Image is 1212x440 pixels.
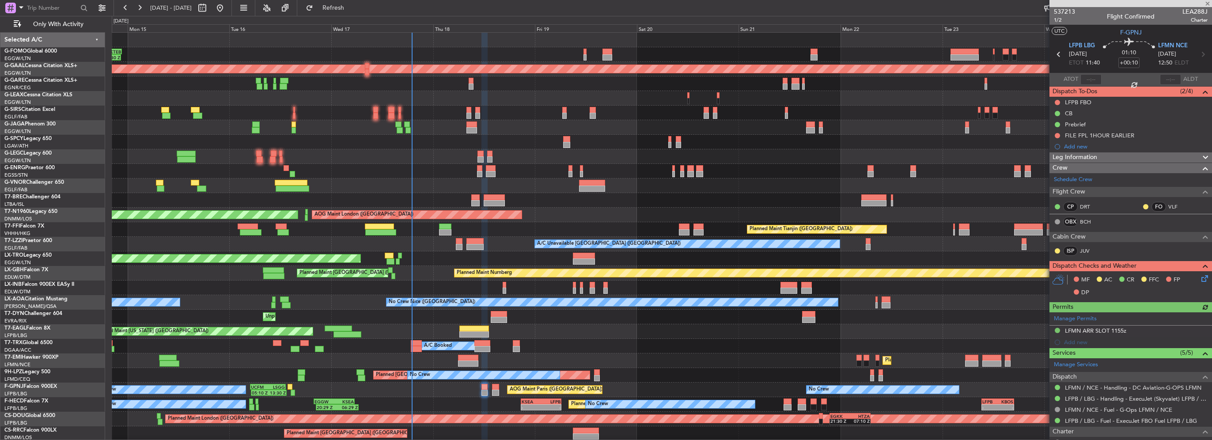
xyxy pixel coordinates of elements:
span: G-ENRG [4,165,25,171]
div: - [541,405,561,410]
a: LX-AOACitation Mustang [4,296,68,302]
a: EVRA/RIX [4,318,27,324]
span: G-VNOR [4,180,26,185]
span: G-JAGA [4,121,25,127]
a: LFPB/LBG [4,420,27,426]
span: Flight Crew [1053,187,1085,197]
span: F-GPNJ [4,384,23,389]
a: LX-TROLegacy 650 [4,253,52,258]
span: Charter [1053,427,1074,437]
span: G-LEGC [4,151,23,156]
span: 1/2 [1054,16,1075,24]
a: EGGW/LTN [4,157,31,164]
a: LFPB/LBG [4,405,27,412]
a: LFPB/LBG [4,332,27,339]
a: EGGW/LTN [4,128,31,135]
span: [DATE] - [DATE] [150,4,192,12]
a: G-LEGCLegacy 600 [4,151,52,156]
div: Add new [1064,143,1208,150]
div: Fri 19 [535,24,637,32]
div: Thu 18 [433,24,535,32]
a: DRT [1080,203,1100,211]
span: Cabin Crew [1053,232,1086,242]
span: T7-BRE [4,194,23,200]
a: EGGW/LTN [4,99,31,106]
span: FP [1174,276,1180,284]
div: 21:30 Z [830,418,850,424]
div: No Crew [588,398,608,411]
a: Schedule Crew [1054,175,1092,184]
a: T7-EMIHawker 900XP [4,355,58,360]
div: - [982,405,998,410]
span: 01:10 [1122,49,1136,57]
span: Dispatch Checks and Weather [1053,261,1136,271]
a: T7-FFIFalcon 7X [4,224,44,229]
a: G-SPCYLegacy 650 [4,136,52,141]
a: T7-EAGLFalcon 8X [4,326,50,331]
div: A/C Booked [424,339,452,353]
span: F-HECD [4,398,24,404]
span: G-GAAL [4,63,25,68]
span: [DATE] [1158,50,1176,59]
span: Dispatch To-Dos [1053,87,1097,97]
a: LFMN/NCE [4,361,30,368]
div: Sat 20 [637,24,739,32]
div: KSEA [522,399,541,404]
div: - [522,405,541,410]
span: Charter [1182,16,1208,24]
div: 06:29 Z [337,405,357,410]
a: G-LEAXCessna Citation XLS [4,92,72,98]
span: ETOT [1069,59,1083,68]
a: EGNR/CEG [4,84,31,91]
div: UCFM [251,384,268,390]
div: [DATE] [114,18,129,25]
a: BCH [1080,218,1100,226]
span: (2/4) [1180,87,1193,96]
div: LFPB [982,399,998,404]
span: CS-RRC [4,428,23,433]
div: EGGW [314,399,334,404]
div: FILE FPL 1HOUR EARLIER [1065,132,1134,139]
div: Planned Maint [GEOGRAPHIC_DATA] ([GEOGRAPHIC_DATA]) [571,398,710,411]
div: No Crew [809,383,829,396]
span: MF [1081,276,1090,284]
div: KSEA [334,399,354,404]
a: VLF [1168,203,1188,211]
span: FFC [1149,276,1159,284]
span: LX-INB [4,282,22,287]
span: 9H-LPZ [4,369,22,375]
a: G-GARECessna Citation XLS+ [4,78,77,83]
a: JUV [1080,247,1100,255]
div: CP [1063,202,1078,212]
button: UTC [1052,27,1067,35]
a: EDLW/DTM [4,288,30,295]
div: 20:29 Z [317,405,337,410]
a: LFMN / NCE - Fuel - G-Ops LFMN / NCE [1065,406,1172,413]
a: G-VNORChallenger 650 [4,180,64,185]
a: LFPB / LBG - Fuel - ExecuJet FBO Fuel LFPB / LBG [1065,417,1197,425]
a: [PERSON_NAME]/QSA [4,303,57,310]
div: Wed 24 [1044,24,1146,32]
a: T7-LZZIPraetor 600 [4,238,52,243]
div: Planned Maint London ([GEOGRAPHIC_DATA]) [168,412,273,425]
span: T7-TRX [4,340,23,345]
div: Wed 17 [331,24,433,32]
div: Planned Maint [GEOGRAPHIC_DATA] [885,354,970,367]
div: Planned Maint [GEOGRAPHIC_DATA] ([GEOGRAPHIC_DATA]) [299,266,439,280]
span: T7-EMI [4,355,22,360]
span: T7-DYN [4,311,24,316]
a: LFMD/CEQ [4,376,30,383]
div: Planned Maint Tianjin ([GEOGRAPHIC_DATA]) [750,223,852,236]
a: LFPB / LBG - Handling - ExecuJet (Skyvalet) LFPB / LBG [1065,395,1208,402]
span: ALDT [1183,75,1198,84]
div: Tue 16 [229,24,331,32]
span: 12:50 [1158,59,1172,68]
div: 05:10 Z [252,390,269,395]
span: AC [1104,276,1112,284]
button: Refresh [302,1,355,15]
span: LFPB LBG [1069,42,1095,50]
div: 07:10 Z [850,418,870,424]
div: Planned Maint Nurnberg [457,266,512,280]
div: Planned Maint [GEOGRAPHIC_DATA] ([GEOGRAPHIC_DATA]) [287,427,426,440]
a: EGLF/FAB [4,186,27,193]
